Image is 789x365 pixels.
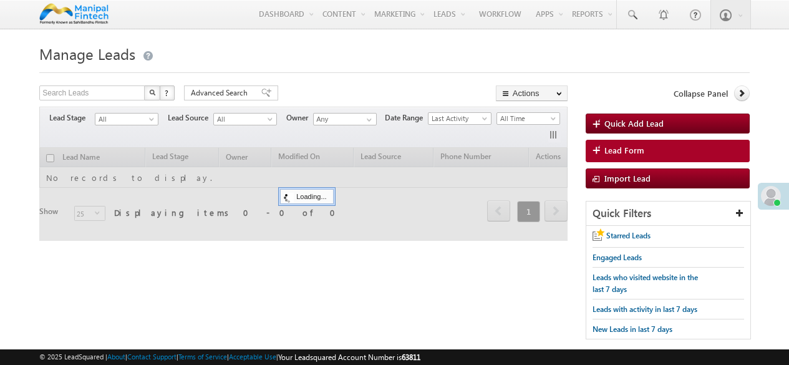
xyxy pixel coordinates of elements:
[604,173,651,183] span: Import Lead
[278,353,420,362] span: Your Leadsquared Account Number is
[39,351,420,363] span: © 2025 LeadSquared | | | | |
[593,304,697,314] span: Leads with activity in last 7 days
[586,140,750,162] a: Lead Form
[286,112,313,124] span: Owner
[49,112,95,124] span: Lead Stage
[39,44,135,64] span: Manage Leads
[95,113,158,125] a: All
[593,253,642,262] span: Engaged Leads
[280,189,333,204] div: Loading...
[428,113,488,124] span: Last Activity
[168,112,213,124] span: Lead Source
[593,273,698,294] span: Leads who visited website in the last 7 days
[313,113,377,125] input: Type to Search
[496,112,560,125] a: All Time
[213,113,277,125] a: All
[674,88,728,99] span: Collapse Panel
[604,145,644,156] span: Lead Form
[593,324,672,334] span: New Leads in last 7 days
[165,87,170,98] span: ?
[496,85,568,101] button: Actions
[107,353,125,361] a: About
[402,353,420,362] span: 63811
[160,85,175,100] button: ?
[586,202,750,226] div: Quick Filters
[606,231,651,240] span: Starred Leads
[229,353,276,361] a: Acceptable Use
[149,89,155,95] img: Search
[428,112,491,125] a: Last Activity
[497,113,556,124] span: All Time
[385,112,428,124] span: Date Range
[95,114,155,125] span: All
[604,118,664,129] span: Quick Add Lead
[127,353,177,361] a: Contact Support
[191,87,251,99] span: Advanced Search
[178,353,227,361] a: Terms of Service
[39,3,109,25] img: Custom Logo
[214,114,273,125] span: All
[360,114,375,126] a: Show All Items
